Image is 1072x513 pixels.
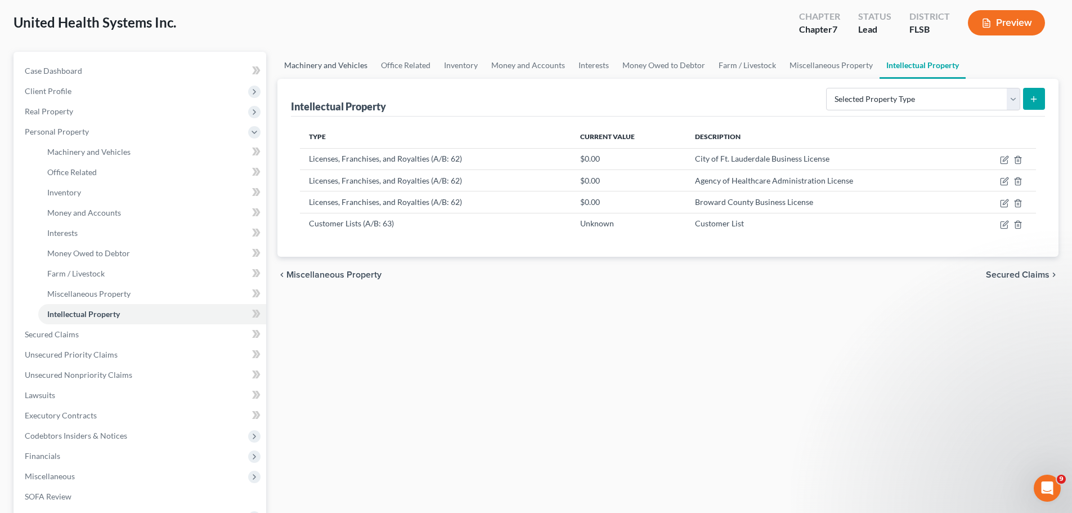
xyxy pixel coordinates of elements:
[799,10,840,23] div: Chapter
[986,270,1049,279] span: Secured Claims
[38,203,266,223] a: Money and Accounts
[47,228,78,238] span: Interests
[47,309,120,319] span: Intellectual Property
[571,191,686,213] td: $0.00
[712,52,783,79] a: Farm / Livestock
[47,269,105,278] span: Farm / Livestock
[686,191,965,213] td: Broward County Business License
[25,411,97,420] span: Executory Contracts
[909,10,950,23] div: District
[16,487,266,507] a: SOFA Review
[300,126,571,148] th: Type
[25,329,79,339] span: Secured Claims
[16,345,266,365] a: Unsecured Priority Claims
[38,223,266,243] a: Interests
[799,23,840,36] div: Chapter
[38,304,266,324] a: Intellectual Property
[832,24,837,34] span: 7
[572,52,616,79] a: Interests
[616,52,712,79] a: Money Owed to Debtor
[858,23,891,36] div: Lead
[686,213,965,234] td: Customer List
[16,61,266,81] a: Case Dashboard
[16,324,266,345] a: Secured Claims
[986,270,1058,279] button: Secured Claims chevron_right
[25,390,55,400] span: Lawsuits
[16,405,266,426] a: Executory Contracts
[38,264,266,284] a: Farm / Livestock
[47,188,81,197] span: Inventory
[968,10,1045,35] button: Preview
[38,284,266,304] a: Miscellaneous Property
[277,270,286,279] i: chevron_left
[300,191,571,213] td: Licenses, Franchises, and Royalties (A/B: 62)
[25,431,127,440] span: Codebtors Insiders & Notices
[686,169,965,191] td: Agency of Healthcare Administration License
[14,14,176,30] span: United Health Systems Inc.
[1049,270,1058,279] i: chevron_right
[47,248,130,258] span: Money Owed to Debtor
[571,169,686,191] td: $0.00
[25,451,60,461] span: Financials
[25,492,71,501] span: SOFA Review
[25,471,75,481] span: Miscellaneous
[858,10,891,23] div: Status
[16,385,266,405] a: Lawsuits
[25,370,132,380] span: Unsecured Nonpriority Claims
[47,208,121,217] span: Money and Accounts
[38,162,266,182] a: Office Related
[291,100,386,113] div: Intellectual Property
[25,350,118,359] span: Unsecured Priority Claims
[909,23,950,36] div: FLSB
[686,148,965,169] td: City of Ft. Lauderdale Business License
[300,213,571,234] td: Customer Lists (A/B: 63)
[686,126,965,148] th: Description
[25,106,73,116] span: Real Property
[300,169,571,191] td: Licenses, Franchises, and Royalties (A/B: 62)
[374,52,437,79] a: Office Related
[485,52,572,79] a: Money and Accounts
[25,127,89,136] span: Personal Property
[880,52,966,79] a: Intellectual Property
[286,270,382,279] span: Miscellaneous Property
[47,289,131,298] span: Miscellaneous Property
[277,52,374,79] a: Machinery and Vehicles
[47,167,97,177] span: Office Related
[25,66,82,75] span: Case Dashboard
[277,270,382,279] button: chevron_left Miscellaneous Property
[38,243,266,264] a: Money Owed to Debtor
[571,126,686,148] th: Current Value
[16,365,266,385] a: Unsecured Nonpriority Claims
[437,52,485,79] a: Inventory
[1034,475,1061,502] iframe: Intercom live chat
[47,147,131,157] span: Machinery and Vehicles
[38,182,266,203] a: Inventory
[571,148,686,169] td: $0.00
[571,213,686,234] td: Unknown
[1057,475,1066,484] span: 9
[38,142,266,162] a: Machinery and Vehicles
[783,52,880,79] a: Miscellaneous Property
[300,148,571,169] td: Licenses, Franchises, and Royalties (A/B: 62)
[25,86,71,96] span: Client Profile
